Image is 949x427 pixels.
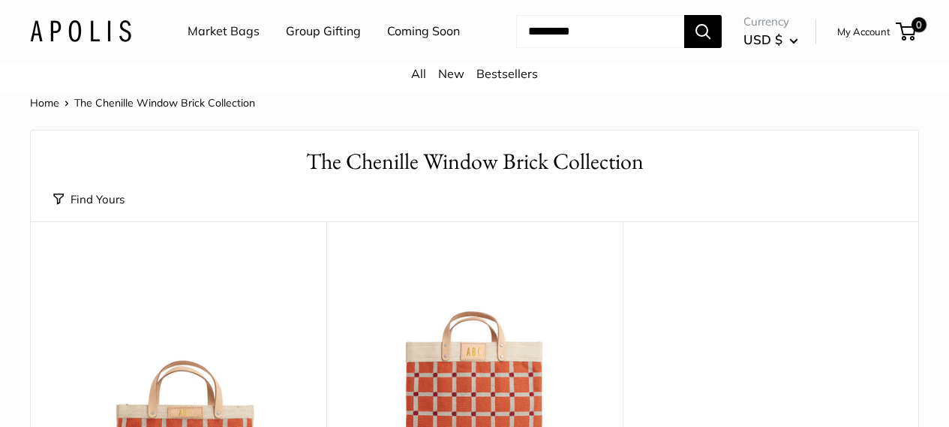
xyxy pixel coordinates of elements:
nav: Breadcrumb [30,93,255,113]
button: USD $ [743,28,798,52]
h1: The Chenille Window Brick Collection [53,146,896,178]
img: Apolis [30,20,131,42]
a: Bestsellers [476,66,538,81]
span: The Chenille Window Brick Collection [74,96,255,110]
a: Home [30,96,59,110]
a: Group Gifting [286,20,361,43]
span: Currency [743,11,798,32]
a: New [438,66,464,81]
a: My Account [837,23,890,41]
a: Market Bags [188,20,260,43]
span: USD $ [743,32,782,47]
input: Search... [516,15,684,48]
a: All [411,66,426,81]
a: 0 [897,23,916,41]
button: Search [684,15,722,48]
span: 0 [911,17,926,32]
button: Find Yours [53,189,125,210]
a: Coming Soon [387,20,460,43]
